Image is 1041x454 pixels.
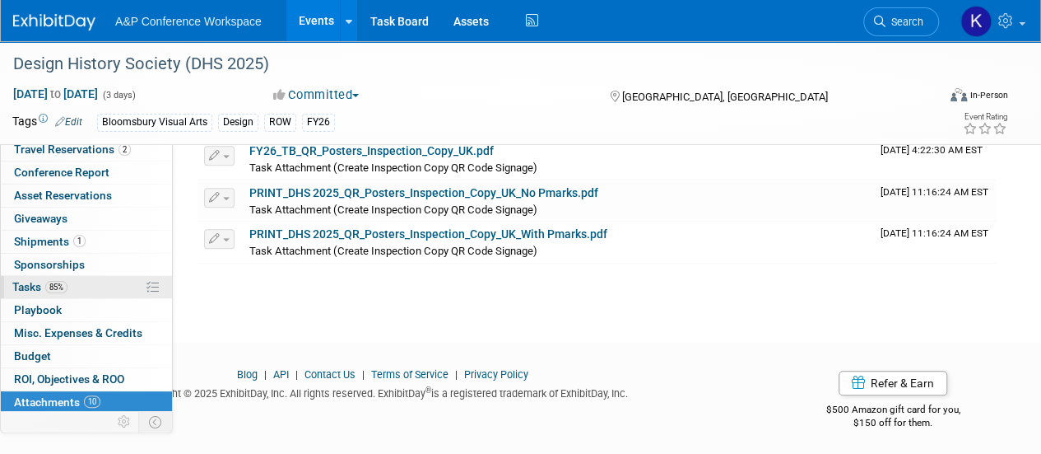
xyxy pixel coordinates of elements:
span: Upload Timestamp [881,144,983,156]
span: Upload Timestamp [881,186,988,198]
a: PRINT_DHS 2025_QR_Posters_Inspection_Copy_UK_No Pmarks.pdf [249,186,598,199]
div: $150 off for them. [778,416,1008,430]
div: Event Format [862,86,1008,110]
span: 85% [45,281,67,293]
a: Attachments10 [1,391,172,414]
a: Contact Us [304,368,356,381]
span: 10 [84,395,100,408]
a: API [273,368,289,381]
span: | [451,368,462,381]
a: Conference Report [1,161,172,184]
span: Asset Reservations [14,189,112,202]
td: Tags [12,113,82,132]
div: FY26 [302,114,335,131]
a: Shipments1 [1,231,172,253]
a: Playbook [1,299,172,321]
td: Personalize Event Tab Strip [110,411,139,433]
button: Committed [267,87,365,104]
div: $500 Amazon gift card for you, [778,392,1008,430]
span: Sponsorships [14,258,85,271]
span: Giveaways [14,212,67,225]
span: Task Attachment (Create Inspection Copy QR Code Signage) [249,204,537,216]
img: ExhibitDay [13,14,95,30]
a: Blog [237,368,258,381]
span: Misc. Expenses & Credits [14,326,142,339]
td: Toggle Event Tabs [139,411,173,433]
a: Search [863,7,939,36]
span: [DATE] [DATE] [12,87,99,101]
span: Tasks [12,280,67,293]
div: In-Person [969,89,1008,101]
img: Kate Hunneyball [960,6,992,37]
a: Sponsorships [1,254,172,276]
span: (3 days) [101,90,136,101]
span: to [48,87,63,101]
div: Bloomsbury Visual Arts [97,114,212,131]
td: Upload Timestamp [874,180,996,222]
span: 1 [73,235,86,247]
span: Task Attachment (Create Inspection Copy QR Code Signage) [249,161,537,174]
span: Attachments [14,395,100,409]
a: Budget [1,345,172,367]
span: Playbook [14,303,62,316]
a: ROI, Objectives & ROO [1,368,172,391]
a: Misc. Expenses & Credits [1,322,172,344]
div: Event Rating [963,113,1007,121]
span: Budget [14,349,51,363]
span: | [260,368,271,381]
span: 2 [119,143,131,156]
sup: ® [425,386,431,395]
div: ROW [264,114,296,131]
td: Upload Timestamp [874,222,996,263]
a: Travel Reservations2 [1,138,172,161]
a: Terms of Service [371,368,448,381]
a: Privacy Policy [464,368,528,381]
a: PRINT_DHS 2025_QR_Posters_Inspection_Copy_UK_With Pmarks.pdf [249,227,607,241]
span: Conference Report [14,166,109,179]
span: Task Attachment (Create Inspection Copy QR Code Signage) [249,245,537,257]
a: FY26_TB_QR_Posters_Inspection_Copy_UK.pdf [249,144,494,157]
img: Format-Inperson.png [950,88,967,101]
span: Upload Timestamp [881,227,988,239]
span: Travel Reservations [14,143,131,156]
div: Copyright © 2025 ExhibitDay, Inc. All rights reserved. ExhibitDay is a registered trademark of Ex... [12,382,753,401]
div: Design [218,114,258,131]
span: Shipments [14,235,86,248]
a: Tasks85% [1,276,172,298]
span: Search [885,16,923,28]
div: Design History Society (DHS 2025) [7,49,923,79]
td: Upload Timestamp [874,138,996,180]
span: ROI, Objectives & ROO [14,372,124,386]
a: Refer & Earn [839,371,947,395]
span: | [291,368,302,381]
a: Giveaways [1,208,172,230]
a: Edit [55,116,82,128]
a: Asset Reservations [1,185,172,207]
span: | [358,368,369,381]
span: A&P Conference Workspace [115,15,262,28]
span: [GEOGRAPHIC_DATA], [GEOGRAPHIC_DATA] [621,91,827,103]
